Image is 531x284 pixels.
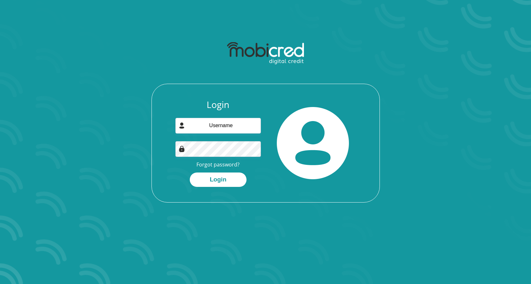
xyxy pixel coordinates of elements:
[196,161,240,168] a: Forgot password?
[179,146,185,152] img: Image
[175,118,261,134] input: Username
[175,99,261,110] h3: Login
[190,173,247,187] button: Login
[179,122,185,129] img: user-icon image
[227,42,304,65] img: mobicred logo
